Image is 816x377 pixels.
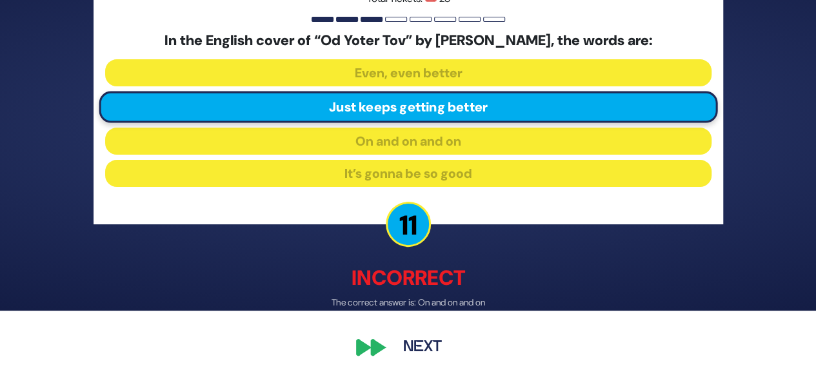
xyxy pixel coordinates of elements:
button: Even, even better [105,59,712,86]
button: On and on and on [105,128,712,155]
button: It’s gonna be so good [105,160,712,187]
h5: In the English cover of “Od Yoter Tov” by [PERSON_NAME], the words are: [105,32,712,49]
p: 11 [386,202,431,247]
p: The correct answer is: On and on and on [94,296,723,309]
button: Next [385,333,460,362]
button: Just keeps getting better [99,92,717,123]
p: Incorrect [94,262,723,293]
